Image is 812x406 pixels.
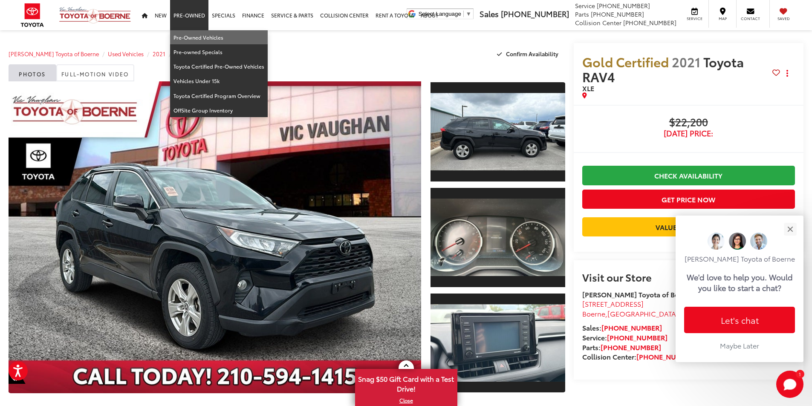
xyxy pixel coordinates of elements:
[623,18,676,27] span: [PHONE_NUMBER]
[741,16,760,21] span: Contact
[607,308,679,318] span: [GEOGRAPHIC_DATA]
[356,370,457,396] span: Snag $50 Gift Card with a Test Drive!
[582,116,795,129] span: $22,200
[153,50,165,58] a: 2021
[419,11,461,17] span: Select Language
[429,199,566,276] img: 2021 Toyota RAV4 XLE
[597,1,650,10] span: [PHONE_NUMBER]
[582,332,668,342] strong: Service:
[582,289,694,299] strong: [PERSON_NAME] Toyota of Boerne
[582,52,744,86] span: Toyota RAV4
[582,299,699,318] a: [STREET_ADDRESS] Boerne,[GEOGRAPHIC_DATA] 78006
[781,220,799,238] button: Close
[419,11,471,17] a: Select Language​
[431,81,565,182] a: Expand Photo 1
[582,308,605,318] span: Boerne
[676,216,803,362] div: Close[PERSON_NAME] Toyota of BoerneWe'd love to help you. Would you like to start a chat?Let's ch...
[582,322,662,332] strong: Sales:
[429,93,566,170] img: 2021 Toyota RAV4 XLE
[9,370,26,384] span: Special
[799,372,801,376] span: 1
[582,342,661,352] strong: Parts:
[684,337,795,354] button: Maybe Later
[582,190,795,209] button: Get Price Now
[786,70,788,77] span: dropdown dots
[4,80,425,395] img: 2021 Toyota RAV4 XLE
[776,371,803,398] svg: Start Chat
[170,74,268,88] a: Vehicles Under 15k
[687,271,793,293] p: We'd love to help you. Would you like to start a chat?
[431,187,565,288] a: Expand Photo 2
[9,81,421,393] a: Expand Photo 0
[601,322,662,332] a: [PHONE_NUMBER]
[466,11,471,17] span: ▼
[685,16,704,21] span: Service
[431,293,565,394] a: Expand Photo 3
[582,271,795,282] h2: Visit our Store
[713,16,732,21] span: Map
[582,129,795,138] span: [DATE] Price:
[56,64,134,81] a: Full-Motion Video
[672,52,700,71] span: 2021
[429,304,566,381] img: 2021 Toyota RAV4 XLE
[170,59,268,74] a: Toyota Certified Pre-Owned Vehicles
[774,16,793,21] span: Saved
[684,307,795,333] button: Let's chat
[9,64,56,81] a: Photos
[582,52,669,71] span: Gold Certified
[607,332,668,342] a: [PHONE_NUMBER]
[582,308,699,318] span: ,
[582,299,644,308] span: [STREET_ADDRESS]
[780,66,795,81] button: Actions
[170,103,268,117] a: OffSite Group Inventory
[582,83,594,93] span: XLE
[575,18,621,27] span: Collision Center
[776,371,803,398] button: Toggle Chat Window
[463,11,464,17] span: ​
[506,50,558,58] span: Confirm Availability
[582,351,697,361] strong: Collision Center:
[591,10,644,18] span: [PHONE_NUMBER]
[575,1,595,10] span: Service
[582,217,795,236] a: Value Your Trade
[684,254,795,263] p: [PERSON_NAME] Toyota of Boerne
[601,342,661,352] a: [PHONE_NUMBER]
[59,6,131,24] img: Vic Vaughan Toyota of Boerne
[501,8,569,19] span: [PHONE_NUMBER]
[170,30,268,45] a: Pre-Owned Vehicles
[582,166,795,185] a: Check Availability
[480,8,499,19] span: Sales
[636,351,697,361] a: [PHONE_NUMBER]
[575,10,589,18] span: Parts
[492,46,565,61] button: Confirm Availability
[170,89,268,103] a: Toyota Certified Program Overview
[170,45,268,59] a: Pre-owned Specials
[9,50,99,58] a: [PERSON_NAME] Toyota of Boerne
[108,50,144,58] a: Used Vehicles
